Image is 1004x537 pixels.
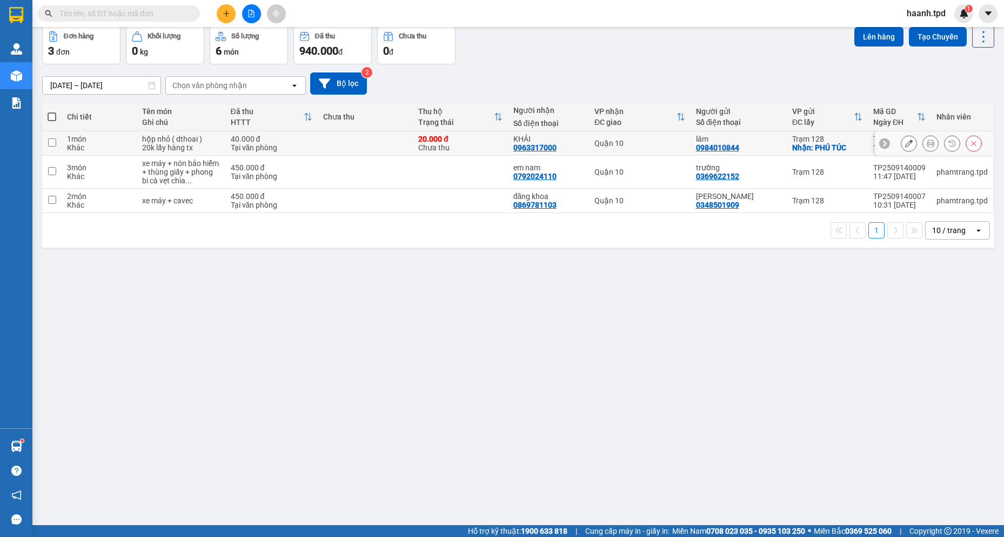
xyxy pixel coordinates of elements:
div: Nhân viên [936,112,988,121]
span: | [900,525,901,537]
div: Đơn hàng [64,32,93,40]
th: Toggle SortBy [787,103,868,131]
button: Bộ lọc [310,72,367,95]
span: notification [11,490,22,500]
img: warehouse-icon [11,43,22,55]
th: Toggle SortBy [589,103,690,131]
div: Chưa thu [399,32,426,40]
div: 20k lấy hàng tx [142,143,220,152]
span: Hỗ trợ kỹ thuật: [468,525,567,537]
sup: 1 [21,439,24,442]
span: caret-down [983,9,993,18]
div: 11:47 [DATE] [873,172,926,181]
div: 0984010844 [696,143,739,152]
img: warehouse-icon [11,70,22,82]
div: Khác [67,201,131,209]
span: 3 [48,44,54,57]
img: icon-new-feature [959,9,969,18]
span: aim [272,10,280,17]
img: solution-icon [11,97,22,109]
div: phamtrang.tpd [936,168,988,176]
span: kg [140,48,148,56]
div: 450.000 đ [231,192,313,201]
button: Chưa thu0đ [377,25,456,64]
div: Nhận: PHÚ TÚC [792,143,862,152]
div: Tên món [142,107,220,116]
div: Mã GD [873,107,917,116]
div: 40.000 đ [231,135,313,143]
div: 0792024110 [513,172,557,181]
span: copyright [944,527,952,535]
div: Tại văn phòng [231,201,313,209]
th: Toggle SortBy [225,103,318,131]
span: | [575,525,577,537]
span: đơn [56,48,70,56]
div: 0348501909 [696,201,739,209]
div: Trạng thái [418,118,494,127]
span: 0 [383,44,389,57]
div: VP nhận [594,107,676,116]
div: 0963317000 [513,143,557,152]
button: Số lượng6món [210,25,288,64]
img: logo-vxr [9,7,23,23]
button: Khối lượng0kg [126,25,204,64]
th: Toggle SortBy [413,103,508,131]
div: phamtrang.tpd [936,196,988,205]
div: ĐC giao [594,118,676,127]
div: Đã thu [315,32,335,40]
div: Người nhận [513,106,584,115]
div: Đã thu [231,107,304,116]
div: 20.000 đ [418,135,503,143]
span: đ [338,48,343,56]
div: Người gửi [696,107,781,116]
strong: 1900 633 818 [521,527,567,535]
div: 3 món [67,163,131,172]
input: Tìm tên, số ĐT hoặc mã đơn [59,8,187,19]
div: 10:31 [DATE] [873,201,926,209]
button: Lên hàng [854,27,903,47]
span: món [224,48,239,56]
span: file-add [247,10,255,17]
span: 1 [967,5,970,12]
th: Toggle SortBy [868,103,931,131]
div: Chi tiết [67,112,131,121]
div: Tại văn phòng [231,172,313,181]
div: 2 món [67,192,131,201]
div: 450.000 đ [231,163,313,172]
div: KHẢI [513,135,584,143]
span: đ [389,48,393,56]
div: ngọc chư [696,192,781,201]
div: hộp nhỏ ( dthoai ) [142,135,220,143]
div: Quận 10 [594,168,685,176]
div: Số lượng [231,32,259,40]
button: Đơn hàng3đơn [42,25,121,64]
div: Khác [67,172,131,181]
button: Đã thu940.000đ [293,25,372,64]
span: haanh.tpd [898,6,954,20]
span: ⚪️ [808,529,811,533]
span: 6 [216,44,222,57]
span: search [45,10,52,17]
div: ĐC lấy [792,118,854,127]
span: Miền Bắc [814,525,892,537]
button: 1 [868,222,885,238]
sup: 2 [362,67,372,78]
div: Chưa thu [418,135,503,152]
div: Thu hộ [418,107,494,116]
span: 940.000 [299,44,338,57]
div: HTTT [231,118,304,127]
div: xe máy + cavec [142,196,220,205]
div: trường [696,163,781,172]
button: caret-down [979,4,998,23]
strong: 0708 023 035 - 0935 103 250 [706,527,805,535]
div: VP gửi [792,107,854,116]
span: plus [223,10,230,17]
div: Chọn văn phòng nhận [172,80,247,91]
div: Sửa đơn hàng [901,135,917,151]
div: Ghi chú [142,118,220,127]
svg: open [290,81,299,90]
span: question-circle [11,466,22,476]
div: TP2509140010 [873,135,926,143]
input: Select a date range. [43,77,160,94]
strong: 0369 525 060 [845,527,892,535]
